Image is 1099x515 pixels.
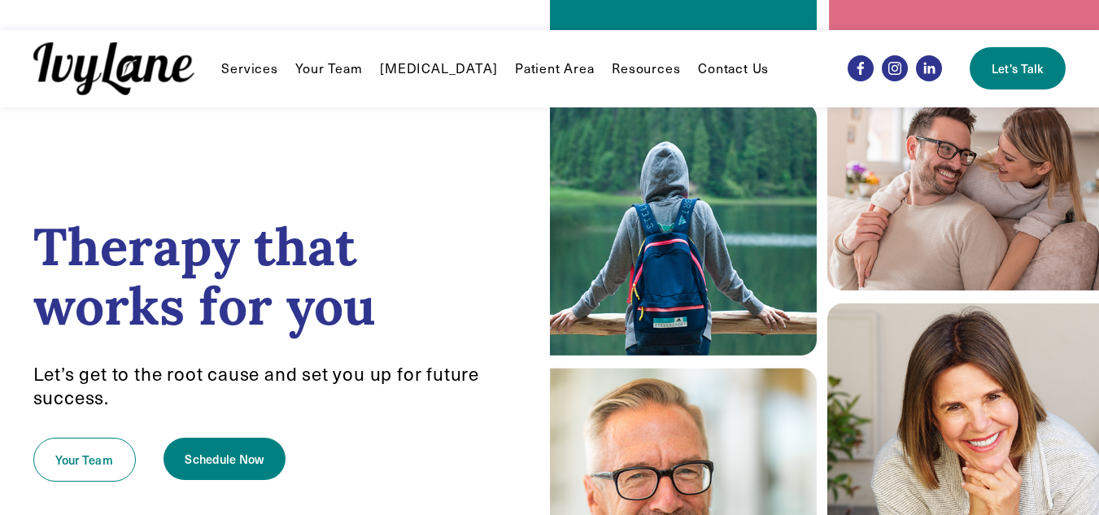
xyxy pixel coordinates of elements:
[916,55,942,81] a: LinkedIn
[380,59,497,78] a: [MEDICAL_DATA]
[164,438,286,480] a: Schedule Now
[612,60,680,77] span: Resources
[698,59,769,78] a: Contact Us
[970,47,1066,89] a: Let's Talk
[882,55,908,81] a: Instagram
[221,59,277,78] a: folder dropdown
[33,361,484,409] span: Let’s get to the root cause and set you up for future success.
[33,438,136,482] a: Your Team
[848,55,874,81] a: Facebook
[33,42,194,95] img: Ivy Lane Counseling &mdash; Therapy that works for you
[33,213,376,339] strong: Therapy that works for you
[221,60,277,77] span: Services
[515,59,595,78] a: Patient Area
[295,59,362,78] a: Your Team
[612,59,680,78] a: folder dropdown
